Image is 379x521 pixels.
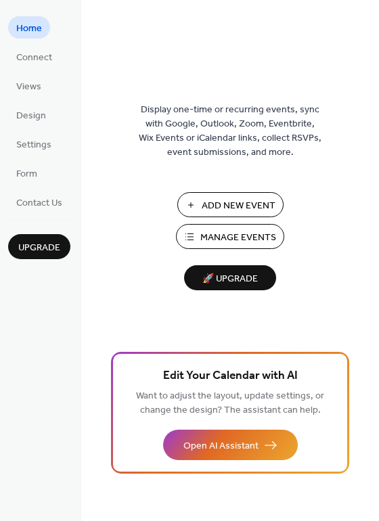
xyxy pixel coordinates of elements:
[184,265,276,290] button: 🚀 Upgrade
[8,133,60,155] a: Settings
[18,241,60,255] span: Upgrade
[8,74,49,97] a: Views
[202,199,275,213] span: Add New Event
[16,80,41,94] span: Views
[8,191,70,213] a: Contact Us
[16,51,52,65] span: Connect
[183,439,259,453] span: Open AI Assistant
[8,234,70,259] button: Upgrade
[16,196,62,210] span: Contact Us
[200,231,276,245] span: Manage Events
[16,22,42,36] span: Home
[176,224,284,249] button: Manage Events
[163,367,298,386] span: Edit Your Calendar with AI
[8,16,50,39] a: Home
[136,387,324,420] span: Want to adjust the layout, update settings, or change the design? The assistant can help.
[139,103,321,160] span: Display one-time or recurring events, sync with Google, Outlook, Zoom, Eventbrite, Wix Events or ...
[163,430,298,460] button: Open AI Assistant
[16,167,37,181] span: Form
[8,162,45,184] a: Form
[177,192,284,217] button: Add New Event
[192,270,268,288] span: 🚀 Upgrade
[16,138,51,152] span: Settings
[8,104,54,126] a: Design
[8,45,60,68] a: Connect
[16,109,46,123] span: Design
